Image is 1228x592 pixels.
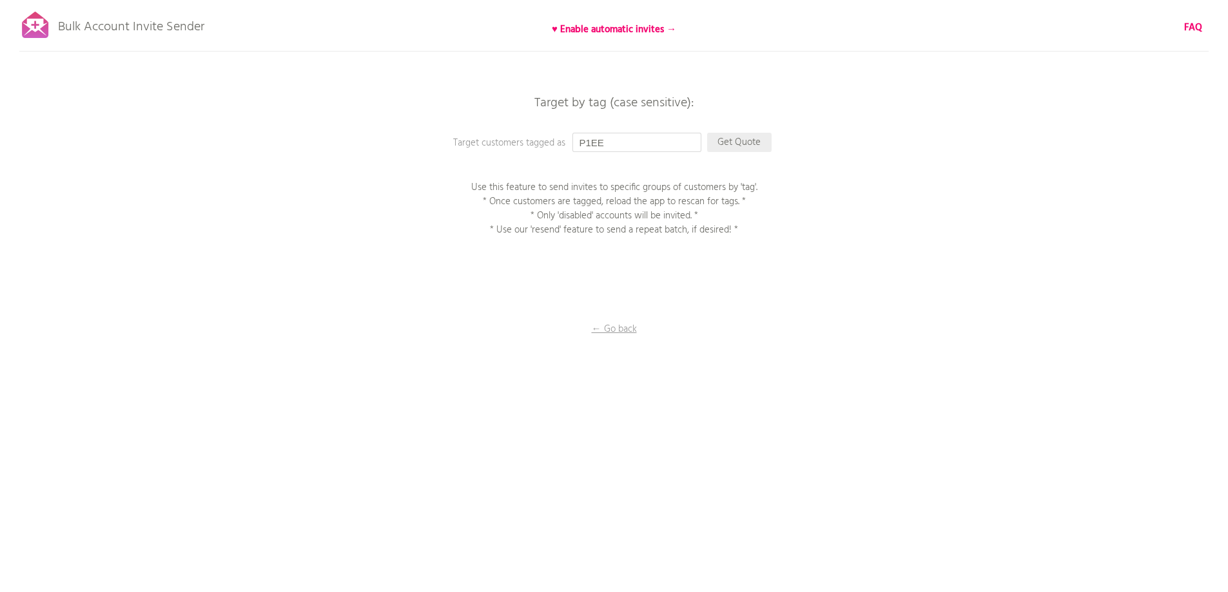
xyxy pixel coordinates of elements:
p: Target by tag (case sensitive): [421,97,808,110]
p: Get Quote [707,133,772,152]
input: Enter a tag... [572,133,701,152]
p: Target customers tagged as [453,136,711,150]
b: ♥ Enable automatic invites → [552,22,676,37]
p: Use this feature to send invites to specific groups of customers by 'tag'. * Once customers are t... [453,180,775,237]
b: FAQ [1184,20,1202,35]
p: Bulk Account Invite Sender [58,8,204,40]
a: FAQ [1184,21,1202,35]
p: ← Go back [550,322,679,336]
